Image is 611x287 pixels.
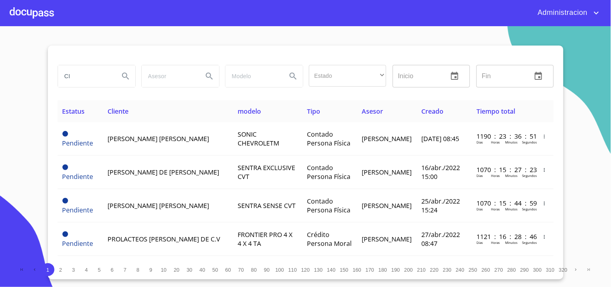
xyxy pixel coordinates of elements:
button: 290 [518,263,531,276]
p: Horas [491,207,500,211]
button: 250 [467,263,480,276]
p: Dias [476,240,483,245]
span: 230 [443,267,452,273]
p: Minutos [505,140,518,144]
span: Estatus [62,107,85,116]
span: 70 [238,267,244,273]
button: 2 [54,263,67,276]
span: 220 [430,267,439,273]
span: [PERSON_NAME] [362,235,412,243]
span: 50 [212,267,218,273]
span: [PERSON_NAME] [362,201,412,210]
span: 170 [366,267,374,273]
button: 40 [196,263,209,276]
span: Administracion [532,6,592,19]
p: Horas [491,173,500,178]
p: Segundos [522,240,537,245]
p: Segundos [522,173,537,178]
span: 2 [59,267,62,273]
button: 4 [80,263,93,276]
span: 130 [314,267,323,273]
button: 170 [364,263,377,276]
span: SENTRA EXCLUSIVE CVT [238,163,295,181]
button: 180 [377,263,389,276]
span: 4 [85,267,88,273]
span: Tipo [307,107,320,116]
button: 6 [106,263,119,276]
span: 40 [199,267,205,273]
span: PROLACTEOS [PERSON_NAME] DE C.V [108,235,220,243]
span: Contado Persona Física [307,130,350,148]
p: Segundos [522,207,537,211]
button: account of current user [532,6,601,19]
span: Asesor [362,107,383,116]
span: 30 [186,267,192,273]
span: SENTRA SENSE CVT [238,201,296,210]
span: 110 [288,267,297,273]
button: 130 [312,263,325,276]
button: 20 [170,263,183,276]
button: 210 [415,263,428,276]
button: 220 [428,263,441,276]
input: search [58,65,113,87]
span: 210 [417,267,426,273]
p: 1121 : 16 : 28 : 46 [476,232,531,241]
button: 110 [286,263,299,276]
span: [PERSON_NAME] [362,134,412,143]
p: Horas [491,140,500,144]
p: Minutos [505,240,518,245]
span: 190 [391,267,400,273]
span: 9 [149,267,152,273]
p: Segundos [522,140,537,144]
span: SONIC CHEVROLETM [238,130,279,148]
p: Dias [476,140,483,144]
span: 3 [72,267,75,273]
span: 20 [174,267,179,273]
span: 250 [469,267,477,273]
span: Contado Persona Física [307,197,350,214]
button: 8 [132,263,145,276]
button: 70 [235,263,248,276]
span: 8 [137,267,139,273]
span: FRONTIER PRO 4 X 4 X 4 TA [238,230,292,248]
span: 300 [533,267,542,273]
span: 260 [482,267,490,273]
span: Pendiente [62,139,93,148]
span: Crédito Persona Moral [307,230,352,248]
span: 5 [98,267,101,273]
button: 230 [441,263,454,276]
button: 190 [389,263,402,276]
span: 6 [111,267,114,273]
button: 160 [351,263,364,276]
p: Minutos [505,207,518,211]
button: 1 [41,263,54,276]
span: 25/abr./2022 15:24 [421,197,460,214]
span: Pendiente [62,231,68,237]
button: 280 [505,263,518,276]
span: Pendiente [62,239,93,248]
span: [PERSON_NAME] [PERSON_NAME] [108,201,209,210]
span: 90 [264,267,269,273]
span: 1 [46,267,49,273]
span: Pendiente [62,172,93,181]
span: 270 [495,267,503,273]
p: Dias [476,207,483,211]
span: Pendiente [62,164,68,170]
button: 200 [402,263,415,276]
button: 9 [145,263,157,276]
span: Pendiente [62,206,93,214]
p: 1070 : 15 : 27 : 23 [476,165,531,174]
button: 7 [119,263,132,276]
span: Pendiente [62,198,68,204]
span: 100 [275,267,284,273]
span: 280 [507,267,516,273]
span: 16/abr./2022 15:00 [421,163,460,181]
span: 150 [340,267,348,273]
p: 1190 : 23 : 36 : 51 [476,132,531,141]
span: 160 [353,267,361,273]
button: 5 [93,263,106,276]
span: 320 [559,267,568,273]
span: 10 [161,267,166,273]
span: Pendiente [62,131,68,137]
span: Tiempo total [476,107,515,116]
